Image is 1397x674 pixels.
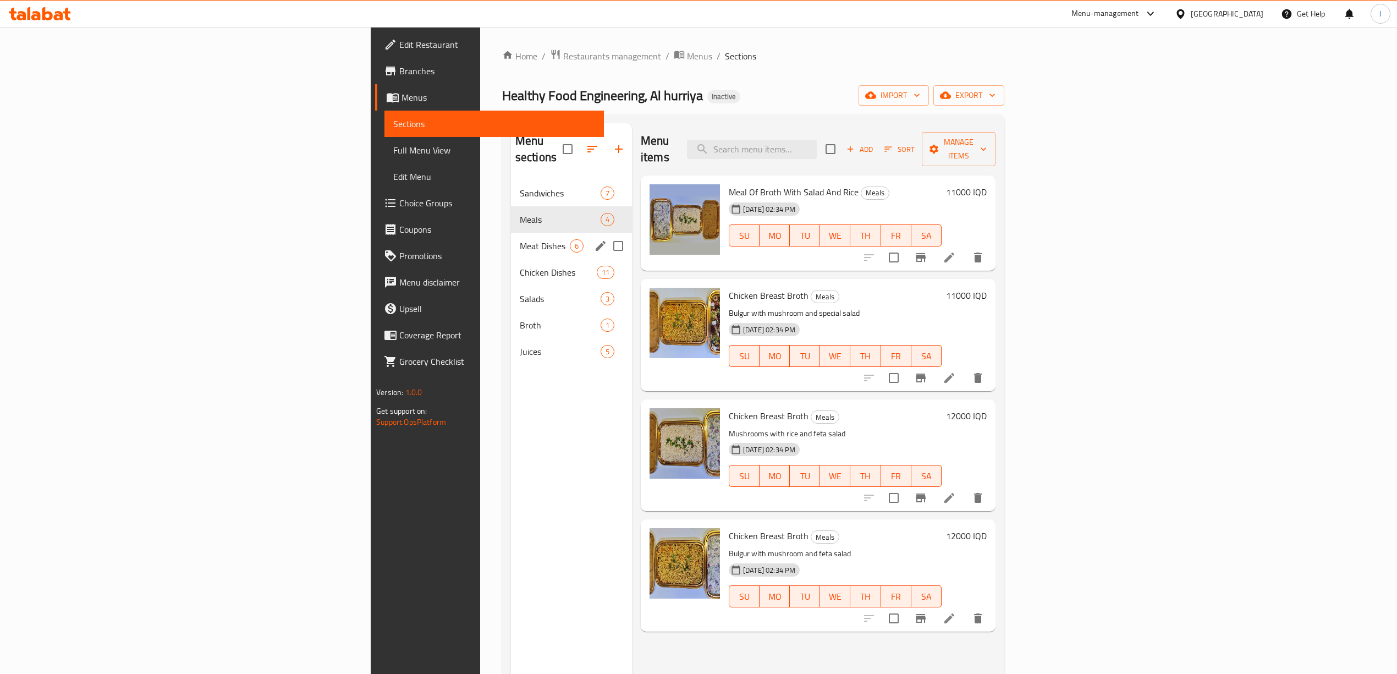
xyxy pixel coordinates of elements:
[384,137,604,163] a: Full Menu View
[729,585,760,607] button: SU
[794,348,816,364] span: TU
[886,228,907,244] span: FR
[734,228,755,244] span: SU
[739,445,800,455] span: [DATE] 02:34 PM
[650,408,720,479] img: Chicken Breast Broth
[520,319,601,332] span: Broth
[399,276,595,289] span: Menu disclaimer
[502,49,1004,63] nav: breadcrumb
[884,143,915,156] span: Sort
[760,465,790,487] button: MO
[819,138,842,161] span: Select section
[384,163,604,190] a: Edit Menu
[882,141,917,158] button: Sort
[601,213,614,226] div: items
[911,345,942,367] button: SA
[674,49,712,63] a: Menus
[933,85,1004,106] button: export
[734,468,755,484] span: SU
[511,338,632,365] div: Juices5
[399,196,595,210] span: Choice Groups
[820,465,850,487] button: WE
[601,294,614,304] span: 3
[965,605,991,632] button: delete
[393,170,595,183] span: Edit Menu
[859,85,929,106] button: import
[946,184,987,200] h6: 11000 IQD
[376,385,403,399] span: Version:
[393,117,595,130] span: Sections
[511,206,632,233] div: Meals4
[563,50,661,63] span: Restaurants management
[790,224,820,246] button: TU
[399,355,595,368] span: Grocery Checklist
[916,589,937,605] span: SA
[922,132,996,166] button: Manage items
[850,465,881,487] button: TH
[882,486,905,509] span: Select to update
[916,348,937,364] span: SA
[375,216,604,243] a: Coupons
[820,224,850,246] button: WE
[760,224,790,246] button: MO
[402,91,595,104] span: Menus
[850,224,881,246] button: TH
[734,589,755,605] span: SU
[1191,8,1263,20] div: [GEOGRAPHIC_DATA]
[820,585,850,607] button: WE
[911,465,942,487] button: SA
[764,348,785,364] span: MO
[946,288,987,303] h6: 11000 IQD
[908,605,934,632] button: Branch-specific-item
[579,136,606,162] span: Sort sections
[824,228,846,244] span: WE
[764,589,785,605] span: MO
[729,184,859,200] span: Meal Of Broth With Salad And Rice
[729,427,942,441] p: Mushrooms with rice and feta salad
[881,465,911,487] button: FR
[375,84,604,111] a: Menus
[867,89,920,102] span: import
[601,320,614,331] span: 1
[916,468,937,484] span: SA
[842,141,877,158] button: Add
[601,215,614,225] span: 4
[375,295,604,322] a: Upsell
[764,228,785,244] span: MO
[375,190,604,216] a: Choice Groups
[855,348,876,364] span: TH
[520,292,601,305] span: Salads
[729,224,760,246] button: SU
[882,607,905,630] span: Select to update
[824,468,846,484] span: WE
[908,244,934,271] button: Branch-specific-item
[965,485,991,511] button: delete
[520,345,601,358] span: Juices
[520,187,601,200] span: Sandwiches
[601,187,614,200] div: items
[641,133,674,166] h2: Menu items
[502,83,703,108] span: Healthy Food Engineering, Al hurriya
[820,345,850,367] button: WE
[882,366,905,390] span: Select to update
[790,585,820,607] button: TU
[882,246,905,269] span: Select to update
[729,547,942,561] p: Bulgur with mushroom and feta salad
[790,345,820,367] button: TU
[877,141,922,158] span: Sort items
[511,312,632,338] div: Broth1
[916,228,937,244] span: SA
[520,213,601,226] span: Meals
[556,138,579,161] span: Select all sections
[650,288,720,358] img: Chicken Breast Broth
[881,585,911,607] button: FR
[1379,8,1381,20] span: l
[399,64,595,78] span: Branches
[908,485,934,511] button: Branch-specific-item
[592,238,609,254] button: edit
[886,589,907,605] span: FR
[729,306,942,320] p: Bulgur with mushroom and special salad
[375,348,604,375] a: Grocery Checklist
[597,266,614,279] div: items
[550,49,661,63] a: Restaurants management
